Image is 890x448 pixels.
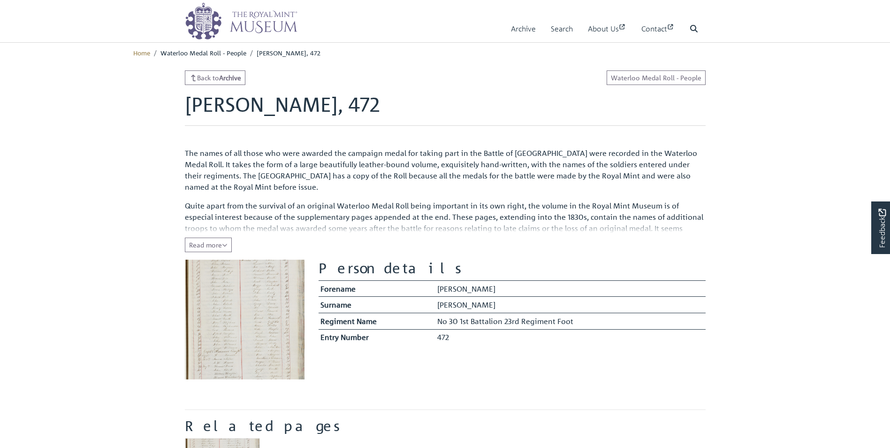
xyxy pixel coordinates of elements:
span: Feedback [876,209,888,248]
th: Forename [319,280,435,297]
a: Waterloo Medal Roll - People [607,70,706,85]
th: Entry Number [319,329,435,345]
span: Waterloo Medal Roll - People [160,48,246,57]
a: About Us [588,15,626,42]
img: logo_wide.png [185,2,297,40]
td: 472 [435,329,706,345]
td: [PERSON_NAME] [435,280,706,297]
img: Palmer, John, 472 [185,260,304,379]
th: Regiment Name [319,313,435,329]
span: Quite apart from the survival of an original Waterloo Medal Roll being important in its own right... [185,201,703,255]
a: Would you like to provide feedback? [871,201,890,254]
td: No 30 1st Battalion 23rd Regiment Foot [435,313,706,329]
th: Surname [319,297,435,313]
a: Archive [511,15,536,42]
span: The names of all those who were awarded the campaign medal for taking part in the Battle of [GEOG... [185,148,697,192]
span: [PERSON_NAME], 472 [257,48,320,57]
h1: [PERSON_NAME], 472 [185,93,706,125]
strong: Archive [219,73,241,82]
a: Home [133,48,150,57]
button: Read all of the content [185,238,232,252]
td: [PERSON_NAME] [435,297,706,313]
a: Contact [641,15,675,42]
a: Back toArchive [185,70,246,85]
span: Read more [189,240,228,249]
h2: Person details [319,260,706,277]
h2: Related pages [185,417,706,434]
a: Search [551,15,573,42]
